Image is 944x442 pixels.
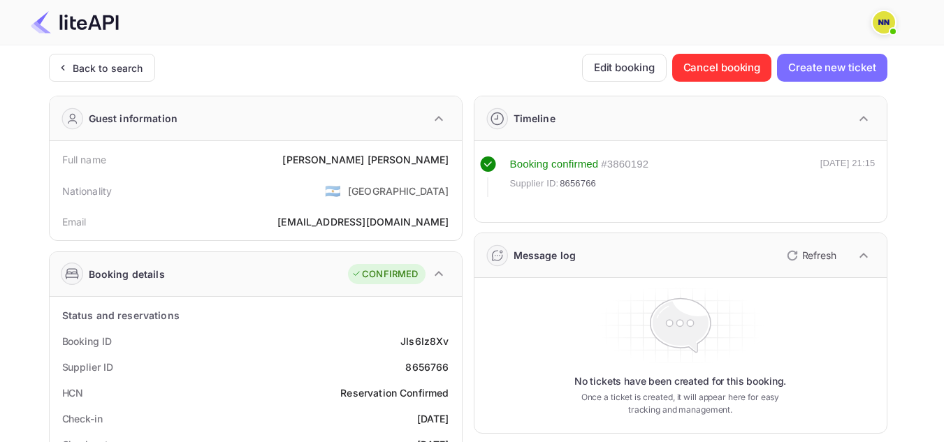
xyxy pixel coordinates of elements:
[62,214,87,229] div: Email
[31,11,119,34] img: LiteAPI Logo
[510,156,599,172] div: Booking confirmed
[62,184,112,198] div: Nationality
[514,248,576,263] div: Message log
[62,152,106,167] div: Full name
[325,178,341,203] span: United States
[277,214,449,229] div: [EMAIL_ADDRESS][DOMAIN_NAME]
[348,184,449,198] div: [GEOGRAPHIC_DATA]
[802,248,836,263] p: Refresh
[340,385,449,400] div: Reservation Confirmed
[820,156,876,197] div: [DATE] 21:15
[510,177,559,191] span: Supplier ID:
[89,111,178,126] div: Guest information
[282,152,449,167] div: [PERSON_NAME] [PERSON_NAME]
[582,54,667,82] button: Edit booking
[400,334,449,348] div: JIs6Iz8Xv
[777,54,887,82] button: Create new ticket
[560,177,596,191] span: 8656766
[672,54,772,82] button: Cancel booking
[62,385,84,400] div: HCN
[62,411,103,426] div: Check-in
[405,360,449,374] div: 8656766
[873,11,895,34] img: N/A N/A
[89,267,165,281] div: Booking details
[601,156,648,172] div: # 3860192
[574,374,787,388] p: No tickets have been created for this booking.
[417,411,449,426] div: [DATE]
[351,267,418,281] div: CONFIRMED
[778,244,842,267] button: Refresh
[570,391,791,416] p: Once a ticket is created, it will appear here for easy tracking and management.
[62,308,180,323] div: Status and reservations
[62,334,112,348] div: Booking ID
[73,61,143,75] div: Back to search
[514,111,555,126] div: Timeline
[62,360,113,374] div: Supplier ID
